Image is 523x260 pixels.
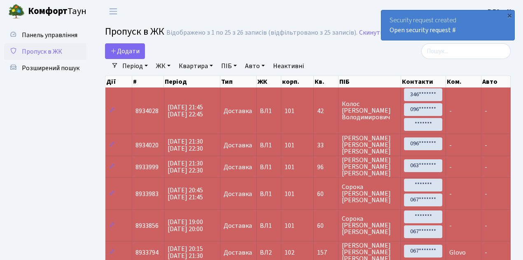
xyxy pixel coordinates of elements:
button: Переключити навігацію [103,5,124,18]
a: Розширений пошук [4,60,86,76]
span: - [449,106,452,116]
span: Сорока [PERSON_NAME] [PERSON_NAME] [342,184,397,203]
th: ПІБ [339,76,401,87]
span: 8933983 [135,189,159,199]
span: Пропуск в ЖК [105,24,164,39]
span: - [485,248,487,257]
span: 101 [285,189,294,199]
span: 157 [317,249,335,256]
span: Таун [28,5,86,19]
span: - [449,221,452,230]
span: - [485,141,487,150]
span: 8933856 [135,221,159,230]
a: Квартира [175,59,216,73]
span: - [485,221,487,230]
span: 8933999 [135,163,159,172]
th: Контакти [401,76,446,87]
a: ПІБ [218,59,240,73]
th: Тип [220,76,257,87]
span: - [485,163,487,172]
th: Ком. [446,76,481,87]
span: Розширений пошук [22,64,79,73]
span: ВЛ2 [260,249,278,256]
div: Security request created [381,10,514,40]
th: Кв. [314,76,339,87]
span: 102 [285,248,294,257]
span: [DATE] 21:30 [DATE] 22:30 [168,159,203,175]
span: ВЛ1 [260,191,278,197]
span: [DATE] 20:45 [DATE] 21:45 [168,186,203,202]
span: Доставка [224,222,252,229]
span: ВЛ1 [260,108,278,114]
span: [PERSON_NAME] [PERSON_NAME] [PERSON_NAME] [342,157,397,177]
th: Авто [481,76,511,87]
th: ЖК [257,76,282,87]
span: [DATE] 21:45 [DATE] 22:45 [168,103,203,119]
span: - [449,189,452,199]
a: ЖК [153,59,174,73]
span: Доставка [224,191,252,197]
span: ВЛ1 [260,222,278,229]
span: - [449,141,452,150]
a: Додати [105,43,145,59]
span: 101 [285,163,294,172]
span: - [485,189,487,199]
div: × [505,11,514,19]
span: Сорока [PERSON_NAME] [PERSON_NAME] [342,215,397,235]
span: Доставка [224,249,252,256]
a: Неактивні [270,59,307,73]
th: Період [164,76,220,87]
span: Колос [PERSON_NAME] Володимирович [342,101,397,121]
span: 101 [285,221,294,230]
span: Доставка [224,164,252,170]
b: Комфорт [28,5,68,18]
span: 60 [317,191,335,197]
span: - [449,163,452,172]
a: Авто [242,59,268,73]
a: Скинути [359,29,384,37]
span: - [485,106,487,116]
span: Панель управління [22,31,77,40]
span: Glovo [449,248,466,257]
span: [DATE] 21:30 [DATE] 22:30 [168,137,203,153]
span: 101 [285,106,294,116]
span: 60 [317,222,335,229]
span: 96 [317,164,335,170]
input: Пошук... [421,43,511,59]
span: 33 [317,142,335,149]
span: 101 [285,141,294,150]
img: logo.png [8,3,25,20]
a: Open security request # [390,26,456,35]
th: корп. [281,76,314,87]
span: 8933794 [135,248,159,257]
span: Додати [110,47,140,56]
a: Панель управління [4,27,86,43]
span: [DATE] 19:00 [DATE] 20:00 [168,217,203,234]
th: Дії [105,76,132,87]
span: Доставка [224,108,252,114]
a: Пропуск в ЖК [4,43,86,60]
a: ВЛ2 -. К. [488,7,513,17]
th: # [132,76,164,87]
span: ВЛ1 [260,164,278,170]
a: Період [119,59,151,73]
span: Доставка [224,142,252,149]
span: ВЛ1 [260,142,278,149]
div: Відображено з 1 по 25 з 26 записів (відфільтровано з 25 записів). [166,29,357,37]
span: 42 [317,108,335,114]
span: Пропуск в ЖК [22,47,62,56]
span: 8934028 [135,106,159,116]
span: [PERSON_NAME] [PERSON_NAME] [PERSON_NAME] [342,135,397,155]
span: 8934020 [135,141,159,150]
